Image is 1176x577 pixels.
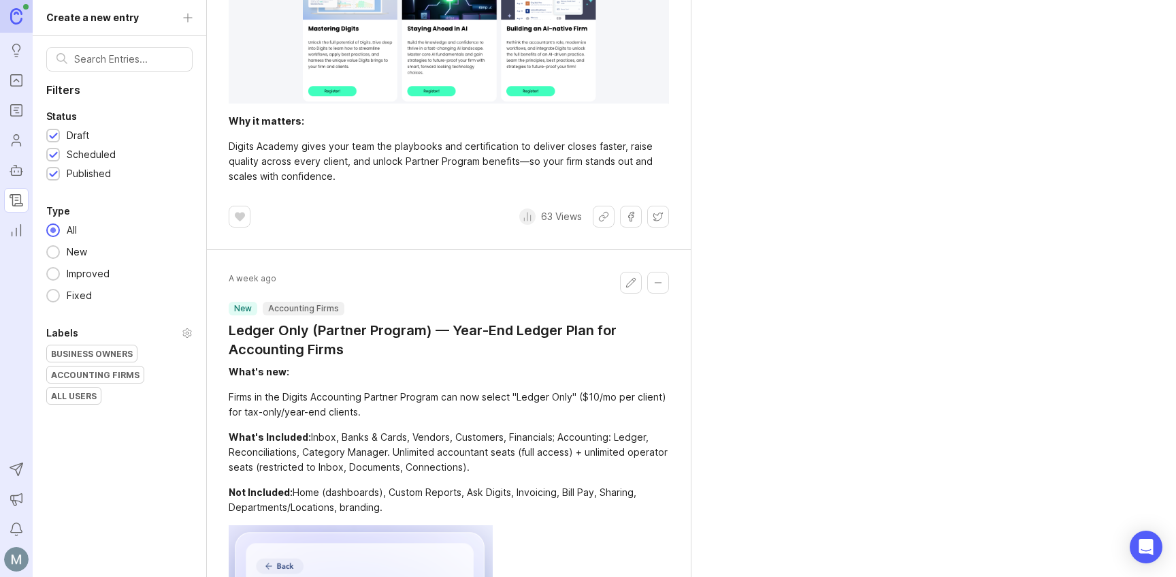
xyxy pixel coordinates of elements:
[229,139,669,184] div: Digits Academy gives your team the playbooks and certification to deliver closes faster, raise qu...
[4,158,29,183] a: Autopilot
[47,345,137,362] div: Business Owners
[620,272,642,294] button: Edit changelog entry
[67,166,111,181] div: Published
[4,487,29,512] button: Announcements
[1130,531,1162,563] div: Open Intercom Messenger
[541,210,582,223] p: 63 Views
[268,303,339,314] p: Accounting Firms
[229,430,669,475] div: Inbox, Banks & Cards, Vendors, Customers, Financials; Accounting: Ledger, Reconciliations, Catego...
[4,457,29,482] button: Send to Autopilot
[229,390,669,420] div: Firms in the Digits Accounting Partner Program can now select "Ledger Only" ($10/mo per client) f...
[647,272,669,294] button: Collapse changelog entry
[47,367,144,383] div: Accounting Firms
[229,321,620,359] a: Ledger Only (Partner Program) — Year-End Ledger Plan for Accounting Firms
[46,10,139,25] div: Create a new entry
[229,486,293,498] div: Not Included:
[229,366,289,377] div: What's new:
[4,98,29,123] a: Roadmaps
[620,206,642,228] button: Share on Facebook
[4,547,29,572] img: Michelle Henley
[10,8,22,24] img: Canny Home
[46,108,77,125] div: Status
[4,218,29,243] a: Reporting
[593,206,615,228] button: Share link
[60,288,99,303] div: Fixed
[234,303,252,314] p: new
[4,68,29,93] a: Portal
[46,325,78,341] div: Labels
[60,245,94,260] div: New
[60,223,84,238] div: All
[229,431,311,443] div: What's Included:
[4,188,29,213] a: Changelog
[647,206,669,228] button: Share on X
[74,52,182,67] input: Search Entries...
[33,82,206,97] p: Filters
[4,517,29,542] button: Notifications
[229,485,669,515] div: Home (dashboards), Custom Reports, Ask Digits, Invoicing, Bill Pay, Sharing, Departments/Location...
[47,388,101,404] div: All Users
[67,147,116,162] div: Scheduled
[229,115,304,127] div: Why it matters:
[229,272,276,285] span: A week ago
[60,266,116,281] div: Improved
[67,128,89,143] div: Draft
[46,203,70,219] div: Type
[4,128,29,153] a: Users
[4,38,29,63] a: Ideas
